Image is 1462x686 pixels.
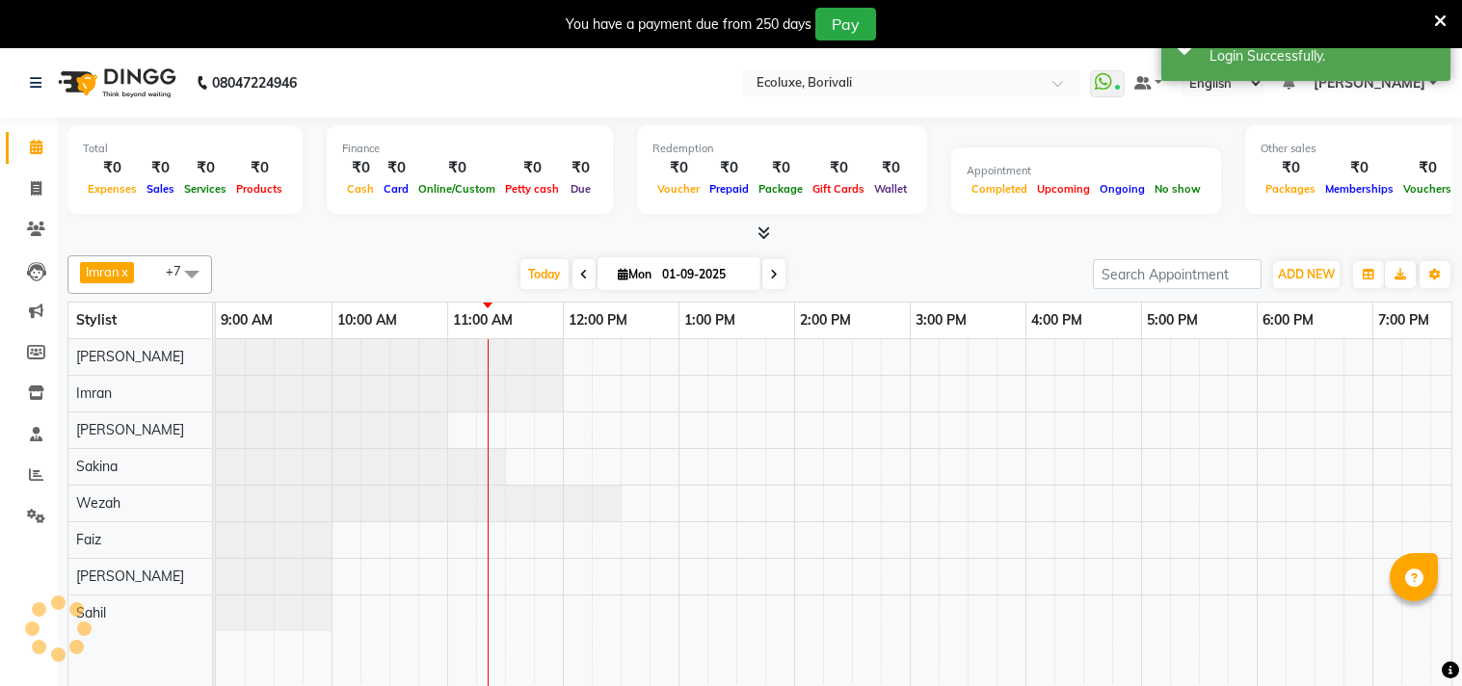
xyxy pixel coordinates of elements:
[911,306,971,334] a: 3:00 PM
[413,182,500,196] span: Online/Custom
[379,182,413,196] span: Card
[231,157,287,179] div: ₹0
[566,14,811,35] div: You have a payment due from 250 days
[652,157,704,179] div: ₹0
[1261,157,1320,179] div: ₹0
[815,8,876,40] button: Pay
[704,157,754,179] div: ₹0
[1320,182,1398,196] span: Memberships
[76,421,184,438] span: [PERSON_NAME]
[652,182,704,196] span: Voucher
[1258,306,1318,334] a: 6:00 PM
[179,182,231,196] span: Services
[83,157,142,179] div: ₹0
[1398,157,1456,179] div: ₹0
[679,306,740,334] a: 1:00 PM
[342,141,598,157] div: Finance
[76,384,112,402] span: Imran
[342,182,379,196] span: Cash
[212,56,297,110] b: 08047224946
[231,182,287,196] span: Products
[76,458,118,475] span: Sakina
[76,531,101,548] span: Faiz
[795,306,856,334] a: 2:00 PM
[76,494,120,512] span: Wezah
[564,306,632,334] a: 12:00 PM
[1320,157,1398,179] div: ₹0
[216,306,278,334] a: 9:00 AM
[83,141,287,157] div: Total
[76,567,184,585] span: [PERSON_NAME]
[1278,267,1335,281] span: ADD NEW
[869,157,912,179] div: ₹0
[500,157,564,179] div: ₹0
[808,157,869,179] div: ₹0
[332,306,402,334] a: 10:00 AM
[448,306,518,334] a: 11:00 AM
[142,157,179,179] div: ₹0
[566,182,596,196] span: Due
[704,182,754,196] span: Prepaid
[1032,182,1095,196] span: Upcoming
[342,157,379,179] div: ₹0
[1261,182,1320,196] span: Packages
[613,267,656,281] span: Mon
[1093,259,1262,289] input: Search Appointment
[166,263,196,278] span: +7
[869,182,912,196] span: Wallet
[656,260,753,289] input: 2025-09-01
[413,157,500,179] div: ₹0
[754,157,808,179] div: ₹0
[967,182,1032,196] span: Completed
[652,141,912,157] div: Redemption
[142,182,179,196] span: Sales
[1209,46,1436,66] div: Login Successfully.
[564,157,598,179] div: ₹0
[1142,306,1203,334] a: 5:00 PM
[1314,73,1425,93] span: [PERSON_NAME]
[754,182,808,196] span: Package
[120,264,128,279] a: x
[1273,261,1340,288] button: ADD NEW
[1095,182,1150,196] span: Ongoing
[1150,182,1206,196] span: No show
[76,348,184,365] span: [PERSON_NAME]
[1373,306,1434,334] a: 7:00 PM
[179,157,231,179] div: ₹0
[1398,182,1456,196] span: Vouchers
[76,604,106,621] span: Sahil
[379,157,413,179] div: ₹0
[1026,306,1087,334] a: 4:00 PM
[500,182,564,196] span: Petty cash
[49,56,181,110] img: logo
[808,182,869,196] span: Gift Cards
[520,259,569,289] span: Today
[83,182,142,196] span: Expenses
[967,163,1206,179] div: Appointment
[76,311,117,329] span: Stylist
[86,264,120,279] span: Imran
